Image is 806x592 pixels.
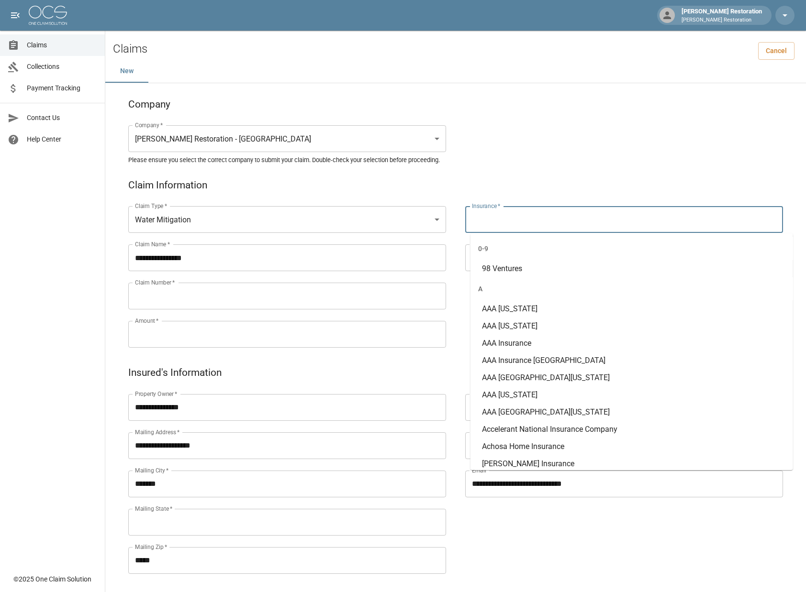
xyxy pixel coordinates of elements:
[27,83,97,93] span: Payment Tracking
[27,113,97,123] span: Contact Us
[135,390,178,398] label: Property Owner
[482,390,537,399] span: AAA [US_STATE]
[128,125,446,152] div: [PERSON_NAME] Restoration - [GEOGRAPHIC_DATA]
[482,264,522,273] span: 98 Ventures
[135,428,179,436] label: Mailing Address
[135,466,169,474] label: Mailing City
[470,237,793,260] div: 0-9
[482,425,617,434] span: Accelerant National Insurance Company
[482,339,531,348] span: AAA Insurance
[105,60,148,83] button: New
[128,156,783,164] h5: Please ensure you select the correct company to submit your claim. Double-check your selection be...
[482,321,537,330] span: AAA [US_STATE]
[135,278,175,286] label: Claim Number
[470,277,793,300] div: A
[27,62,97,72] span: Collections
[482,373,610,382] span: AAA [GEOGRAPHIC_DATA][US_STATE]
[113,42,147,56] h2: Claims
[135,504,172,513] label: Mailing State
[482,459,574,468] span: [PERSON_NAME] Insurance
[135,121,163,129] label: Company
[128,206,446,233] div: Water Mitigation
[482,304,537,313] span: AAA [US_STATE]
[105,60,806,83] div: dynamic tabs
[682,16,762,24] p: [PERSON_NAME] Restoration
[678,7,766,24] div: [PERSON_NAME] Restoration
[13,574,91,584] div: © 2025 One Claim Solution
[482,442,564,451] span: Achosa Home Insurance
[482,356,605,365] span: AAA Insurance [GEOGRAPHIC_DATA]
[472,202,500,210] label: Insurance
[29,6,67,25] img: ocs-logo-white-transparent.png
[135,202,167,210] label: Claim Type
[135,543,168,551] label: Mailing Zip
[135,317,159,325] label: Amount
[758,42,795,60] a: Cancel
[27,40,97,50] span: Claims
[27,134,97,144] span: Help Center
[482,407,610,417] span: AAA [GEOGRAPHIC_DATA][US_STATE]
[472,466,486,474] label: Email
[6,6,25,25] button: open drawer
[135,240,170,248] label: Claim Name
